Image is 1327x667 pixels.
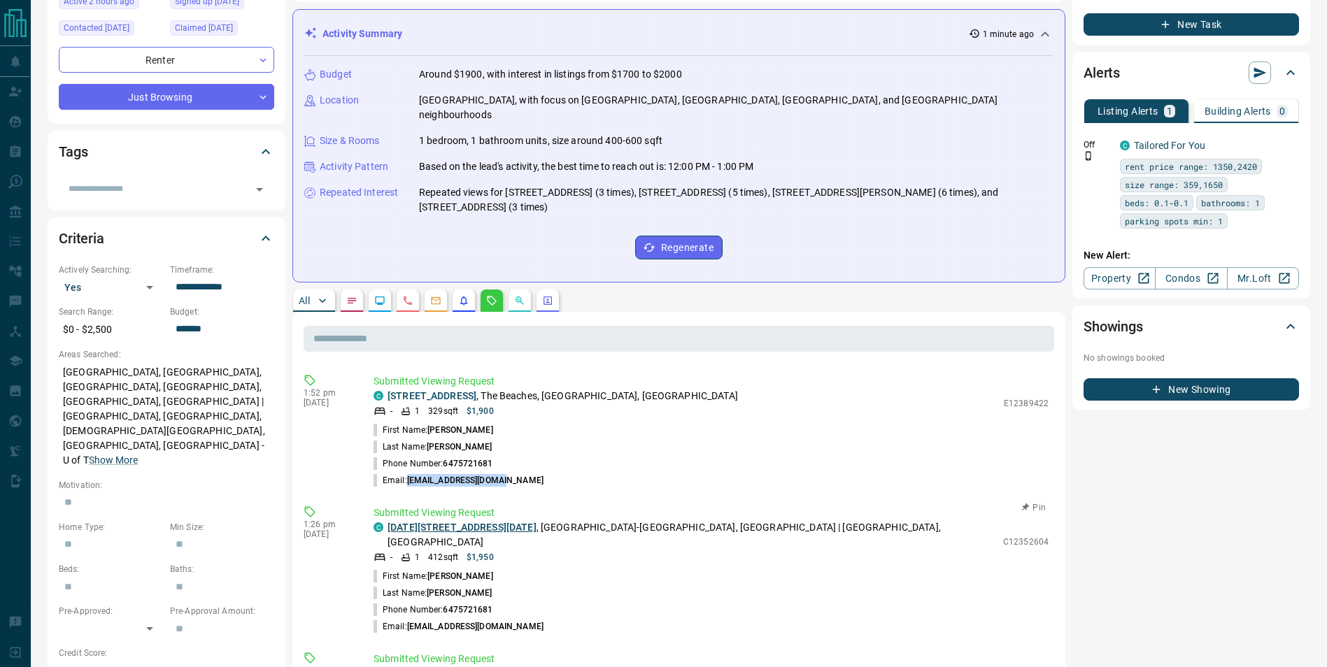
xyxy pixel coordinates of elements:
[467,551,494,564] p: $1,950
[170,605,274,617] p: Pre-Approval Amount:
[983,28,1034,41] p: 1 minute ago
[388,390,476,401] a: [STREET_ADDRESS]
[1125,178,1223,192] span: size range: 359,1650
[59,605,163,617] p: Pre-Approved:
[170,521,274,533] p: Min Size:
[427,442,492,452] span: [PERSON_NAME]
[1084,13,1299,36] button: New Task
[320,67,352,82] p: Budget
[635,236,723,259] button: Regenerate
[374,522,383,532] div: condos.ca
[59,306,163,318] p: Search Range:
[415,551,420,564] p: 1
[427,425,492,435] span: [PERSON_NAME]
[1227,267,1299,289] a: Mr.Loft
[374,424,493,436] p: First Name:
[1084,56,1299,89] div: Alerts
[428,405,458,417] p: 329 sqft
[59,563,163,575] p: Beds:
[250,180,269,199] button: Open
[59,20,163,40] div: Mon Apr 10 2023
[486,295,497,306] svg: Requests
[59,647,274,659] p: Credit Score:
[407,475,544,485] span: [EMAIL_ADDRESS][DOMAIN_NAME]
[1014,501,1054,514] button: Pin
[1134,140,1205,151] a: Tailored For You
[320,185,398,200] p: Repeated Interest
[419,185,1053,215] p: Repeated views for [STREET_ADDRESS] (3 times), [STREET_ADDRESS] (5 times), [STREET_ADDRESS][PERSO...
[1003,536,1049,548] p: C12352604
[1004,397,1049,410] p: E12389422
[1125,159,1257,173] span: rent price range: 1350,2420
[514,295,525,306] svg: Opportunities
[419,159,753,174] p: Based on the lead's activity, the best time to reach out is: 12:00 PM - 1:00 PM
[1084,378,1299,401] button: New Showing
[170,20,274,40] div: Fri Aug 30 2024
[59,84,274,110] div: Just Browsing
[59,47,274,73] div: Renter
[419,67,682,82] p: Around $1900, with interest in listings from $1700 to $2000
[1125,214,1223,228] span: parking spots min: 1
[170,563,274,575] p: Baths:
[542,295,553,306] svg: Agent Actions
[374,570,493,582] p: First Name:
[346,295,357,306] svg: Notes
[304,398,353,408] p: [DATE]
[64,21,129,35] span: Contacted [DATE]
[388,522,537,533] a: [DATE][STREET_ADDRESS][DATE]
[304,529,353,539] p: [DATE]
[1084,267,1156,289] a: Property
[427,571,492,581] span: [PERSON_NAME]
[443,605,492,615] span: 6475721681
[467,405,494,417] p: $1,900
[59,276,163,299] div: Yes
[299,296,310,306] p: All
[374,374,1049,389] p: Submitted Viewing Request
[390,551,392,564] p: -
[1155,267,1227,289] a: Condos
[419,134,662,148] p: 1 bedroom, 1 bathroom units, size around 400-600 sqft
[59,361,274,472] p: [GEOGRAPHIC_DATA], [GEOGRAPHIC_DATA], [GEOGRAPHIC_DATA], [GEOGRAPHIC_DATA], [GEOGRAPHIC_DATA], [G...
[428,551,458,564] p: 412 sqft
[175,21,233,35] span: Claimed [DATE]
[374,474,544,487] p: Email:
[170,306,274,318] p: Budget:
[388,520,996,550] p: , [GEOGRAPHIC_DATA]-[GEOGRAPHIC_DATA], [GEOGRAPHIC_DATA] | [GEOGRAPHIC_DATA], [GEOGRAPHIC_DATA]
[374,620,544,633] p: Email:
[304,388,353,398] p: 1:52 pm
[1167,106,1172,116] p: 1
[59,264,163,276] p: Actively Searching:
[304,21,1053,47] div: Activity Summary1 minute ago
[458,295,469,306] svg: Listing Alerts
[1084,151,1093,161] svg: Push Notification Only
[1084,138,1112,151] p: Off
[1084,310,1299,343] div: Showings
[430,295,441,306] svg: Emails
[390,405,392,417] p: -
[374,587,492,599] p: Last Name:
[1098,106,1158,116] p: Listing Alerts
[59,141,87,163] h2: Tags
[374,652,1049,666] p: Submitted Viewing Request
[1084,315,1143,338] h2: Showings
[374,295,385,306] svg: Lead Browsing Activity
[89,453,138,468] button: Show More
[59,479,274,492] p: Motivation:
[443,459,492,468] span: 6475721681
[374,391,383,401] div: condos.ca
[1084,248,1299,263] p: New Alert:
[407,622,544,631] span: [EMAIL_ADDRESS][DOMAIN_NAME]
[1084,62,1120,84] h2: Alerts
[59,135,274,168] div: Tags
[320,134,380,148] p: Size & Rooms
[322,27,402,41] p: Activity Summary
[59,222,274,255] div: Criteria
[427,588,492,598] span: [PERSON_NAME]
[419,93,1053,122] p: [GEOGRAPHIC_DATA], with focus on [GEOGRAPHIC_DATA], [GEOGRAPHIC_DATA], [GEOGRAPHIC_DATA], and [GE...
[170,264,274,276] p: Timeframe:
[1279,106,1285,116] p: 0
[374,457,493,470] p: Phone Number:
[402,295,413,306] svg: Calls
[320,159,388,174] p: Activity Pattern
[59,521,163,533] p: Home Type:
